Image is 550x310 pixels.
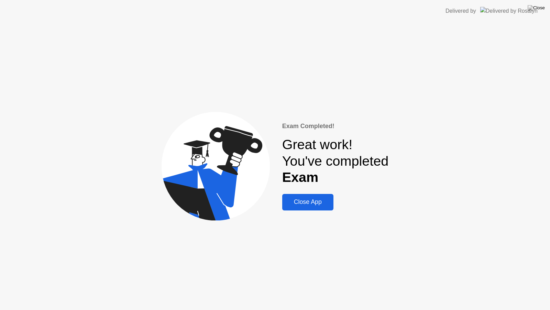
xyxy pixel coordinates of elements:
[282,194,333,210] button: Close App
[284,198,331,206] div: Close App
[445,7,476,15] div: Delivered by
[528,5,545,11] img: Close
[282,122,389,131] div: Exam Completed!
[282,169,319,185] b: Exam
[480,7,538,15] img: Delivered by Rosalyn
[282,136,389,186] div: Great work! You've completed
